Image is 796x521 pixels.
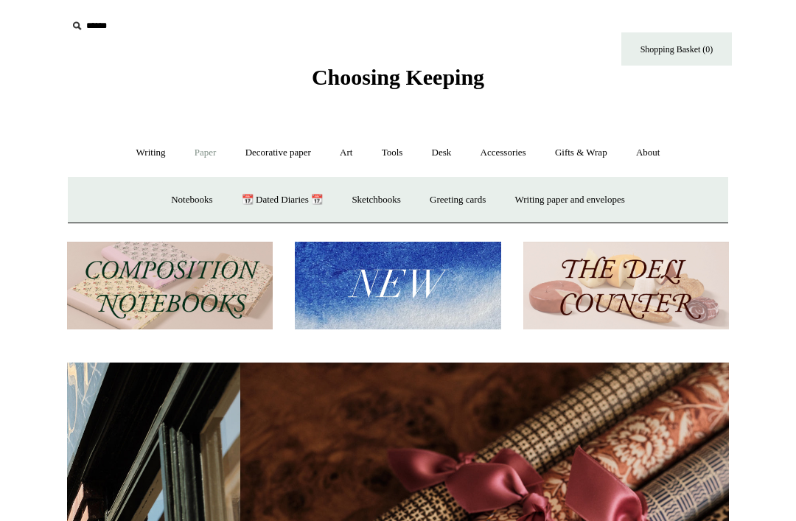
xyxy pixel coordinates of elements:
a: Paper [181,133,230,172]
a: Notebooks [158,181,226,220]
a: Accessories [467,133,540,172]
a: Tools [369,133,416,172]
a: Greeting cards [416,181,499,220]
a: Writing [123,133,179,172]
a: Decorative paper [232,133,324,172]
img: New.jpg__PID:f73bdf93-380a-4a35-bcfe-7823039498e1 [295,242,500,329]
a: About [623,133,674,172]
img: The Deli Counter [523,242,729,329]
a: Art [327,133,366,172]
a: Shopping Basket (0) [621,32,732,66]
img: 202302 Composition ledgers.jpg__PID:69722ee6-fa44-49dd-a067-31375e5d54ec [67,242,273,329]
a: 📆 Dated Diaries 📆 [228,181,336,220]
a: Choosing Keeping [312,77,484,87]
span: Choosing Keeping [312,65,484,89]
a: Writing paper and envelopes [502,181,638,220]
a: Gifts & Wrap [542,133,621,172]
a: Desk [419,133,465,172]
a: Sketchbooks [338,181,413,220]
